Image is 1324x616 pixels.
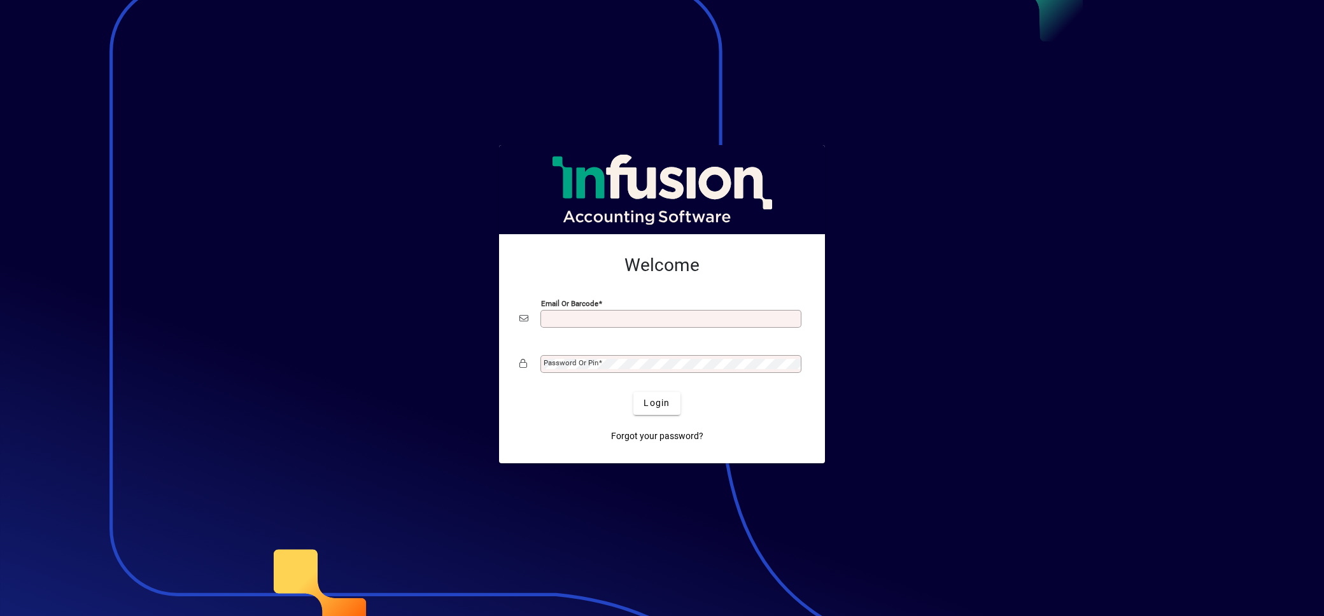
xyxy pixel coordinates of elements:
[644,396,670,410] span: Login
[541,298,598,307] mat-label: Email or Barcode
[544,358,598,367] mat-label: Password or Pin
[519,255,805,276] h2: Welcome
[633,392,680,415] button: Login
[611,430,703,443] span: Forgot your password?
[606,425,708,448] a: Forgot your password?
